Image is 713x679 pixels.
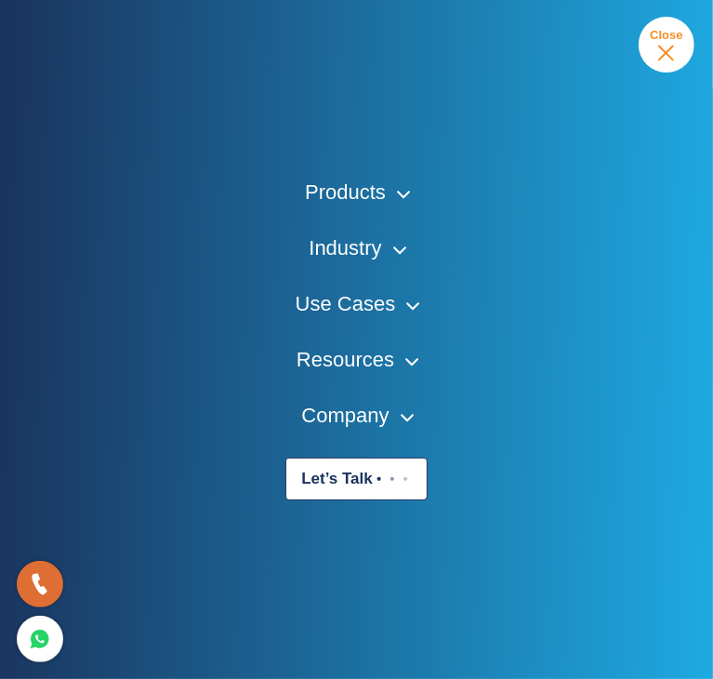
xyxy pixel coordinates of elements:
a: Industry [309,234,403,262]
a: Company [301,402,411,430]
a: Resources [297,346,416,374]
button: Toggle navigation [639,17,694,73]
a: Use Cases [296,290,418,318]
a: Products [305,179,408,206]
a: Let’s Talk [285,458,428,500]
